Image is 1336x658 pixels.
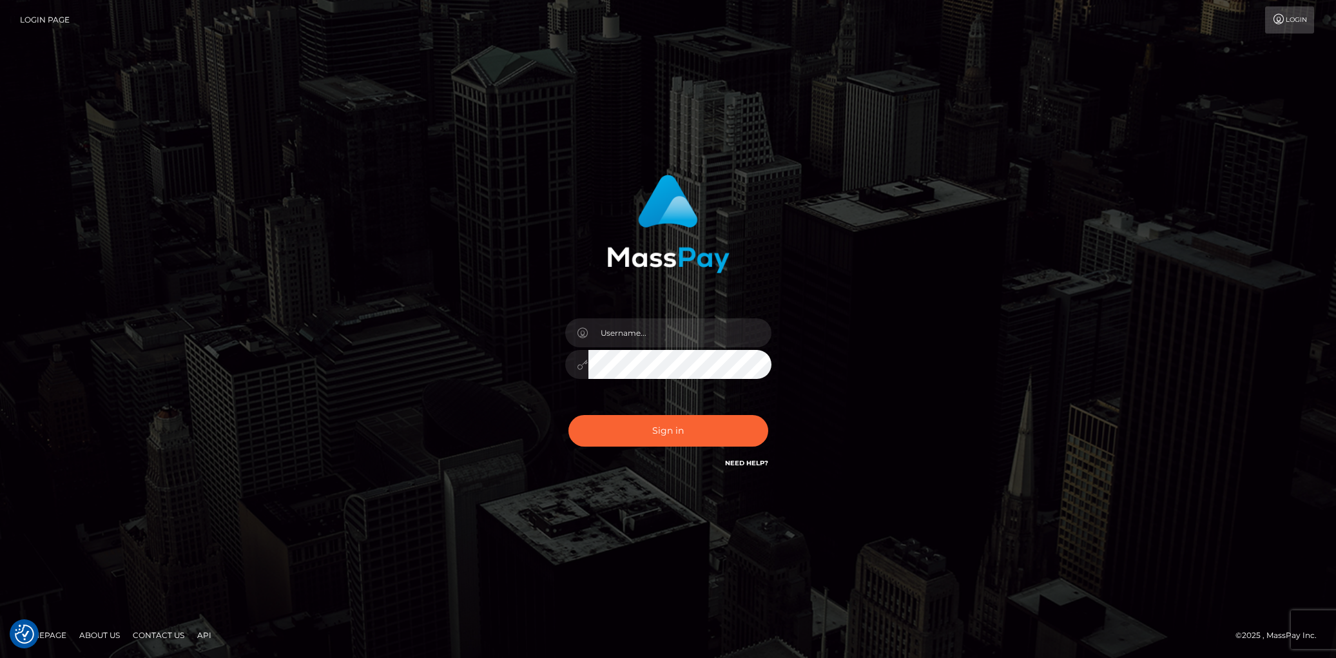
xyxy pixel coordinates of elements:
[588,318,771,347] input: Username...
[74,625,125,645] a: About Us
[128,625,189,645] a: Contact Us
[20,6,70,34] a: Login Page
[15,624,34,644] img: Revisit consent button
[15,624,34,644] button: Consent Preferences
[725,459,768,467] a: Need Help?
[1265,6,1314,34] a: Login
[1235,628,1326,643] div: © 2025 , MassPay Inc.
[192,625,217,645] a: API
[14,625,72,645] a: Homepage
[607,175,730,273] img: MassPay Login
[568,415,768,447] button: Sign in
